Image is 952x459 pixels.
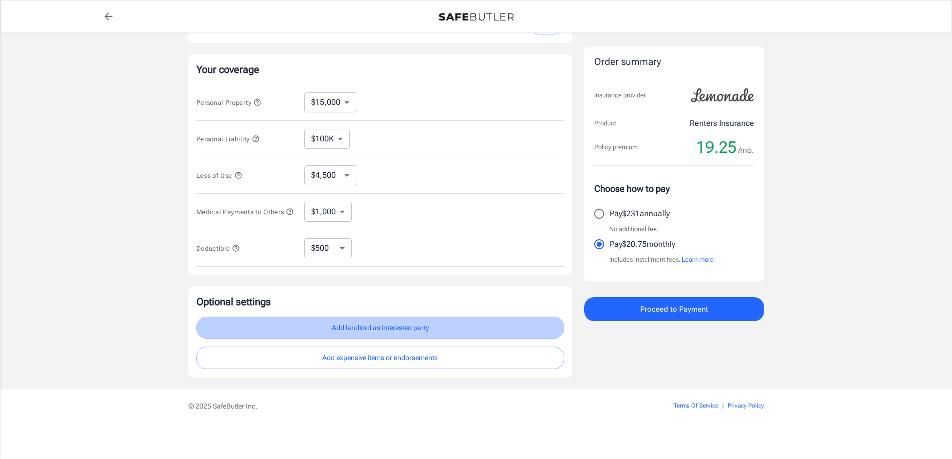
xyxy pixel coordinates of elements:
span: | [722,402,724,409]
button: Loss of Use [196,169,242,181]
a: Privacy Policy [728,402,764,409]
p: © 2025 SafeButler Inc. [188,401,617,411]
button: Personal Liability [196,133,260,145]
p: Optional settings [196,295,564,309]
span: Loss of Use [196,172,242,179]
a: Terms Of Service [674,402,718,409]
p: Renters Insurance [690,117,754,129]
p: Includes installment fees. [609,255,714,265]
button: Learn more [682,255,714,265]
img: Lemonade [685,81,760,109]
span: Deductible [196,245,240,252]
button: Deductible [196,242,240,254]
button: Personal Property [196,96,261,108]
button: Proceed to Payment [584,297,764,321]
p: No additional fee. [609,224,659,234]
p: Product [594,118,616,128]
div: Order summary [594,55,754,69]
p: Your coverage [196,62,564,76]
span: Proceed to Payment [640,303,708,316]
p: Policy premium [594,142,638,152]
p: Insurance provider [594,90,646,100]
img: Back to quotes [439,13,514,21]
button: Add landlord as interested party [196,317,564,339]
button: Medical Payments to Others [196,206,294,218]
p: Choose how to pay [594,182,754,195]
p: Pay $231 annually [610,208,670,220]
span: 19.25 [696,137,737,157]
span: Medical Payments to Others [196,208,294,216]
span: /mo. [738,143,754,157]
span: Personal Liability [196,135,260,143]
button: Add expensive items or endorsements [196,347,564,369]
span: Personal Property [196,99,261,106]
p: Pay $20.75 monthly [610,238,675,250]
a: back to quotes [98,6,118,26]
